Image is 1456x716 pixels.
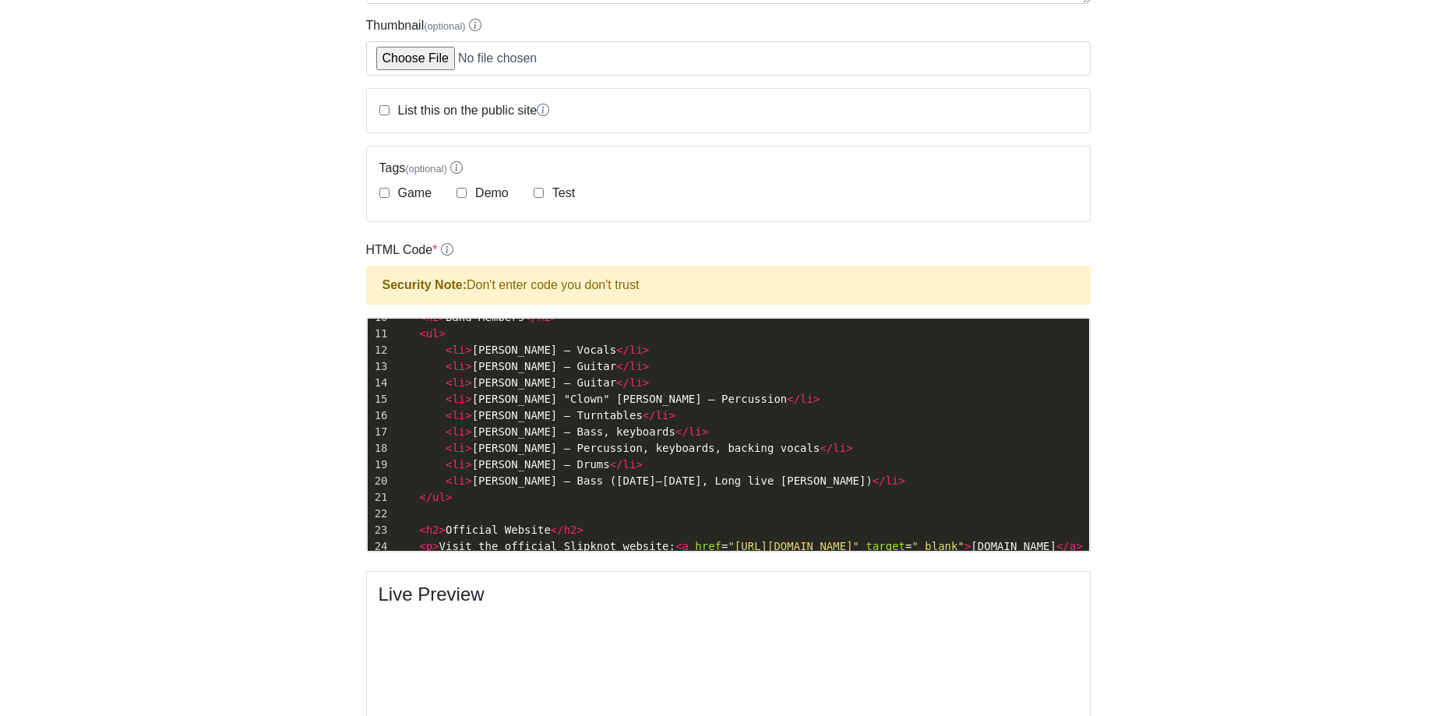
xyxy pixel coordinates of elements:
[452,425,465,438] span: li
[629,376,643,389] span: li
[383,278,467,291] strong: Security Note:
[800,393,813,405] span: li
[426,540,432,552] span: p
[432,491,446,503] span: ul
[395,101,550,120] label: List this on the public site
[452,376,465,389] span: li
[675,540,682,552] span: <
[833,442,846,454] span: li
[577,524,583,536] span: >
[616,344,629,356] span: </
[393,474,905,487] span: [PERSON_NAME] – Bass ([DATE]–[DATE], Long live [PERSON_NAME])
[452,344,465,356] span: li
[424,20,465,32] span: (optional)
[702,425,708,438] span: >
[452,474,465,487] span: li
[616,376,629,389] span: </
[439,327,446,340] span: >
[465,409,471,421] span: >
[911,540,964,552] span: "_blank"
[379,584,1078,606] h4: Live Preview
[551,524,564,536] span: </
[465,360,471,372] span: >
[446,393,452,405] span: <
[368,424,390,440] div: 17
[452,360,465,372] span: li
[452,393,465,405] span: li
[465,393,471,405] span: >
[695,540,721,552] span: href
[368,506,390,522] div: 22
[643,376,649,389] span: >
[564,524,577,536] span: h2
[465,425,471,438] span: >
[1070,540,1076,552] span: a
[393,409,675,421] span: [PERSON_NAME] – Turntables
[446,474,452,487] span: <
[446,376,452,389] span: <
[393,393,820,405] span: [PERSON_NAME] "Clown" [PERSON_NAME] – Percussion
[465,376,471,389] span: >
[419,524,425,536] span: <
[393,540,1083,569] span: Visit the official Slipknot website: = = [DOMAIN_NAME]
[446,425,452,438] span: <
[636,458,642,471] span: >
[368,489,390,506] div: 21
[446,491,452,503] span: >
[452,442,465,454] span: li
[675,425,689,438] span: </
[465,442,471,454] span: >
[368,391,390,407] div: 15
[393,344,650,356] span: [PERSON_NAME] – Vocals
[393,524,583,536] span: Official Website
[610,458,623,471] span: </
[446,344,452,356] span: <
[368,375,390,391] div: 14
[682,540,688,552] span: a
[368,538,390,555] div: 24
[629,360,643,372] span: li
[393,442,853,454] span: [PERSON_NAME] – Percussion, keyboards, backing vocals
[820,442,833,454] span: </
[393,360,650,372] span: [PERSON_NAME] – Guitar
[787,393,800,405] span: </
[452,409,465,421] span: li
[865,540,905,552] span: target
[393,425,709,438] span: [PERSON_NAME] – Bass, keyboards
[465,458,471,471] span: >
[366,266,1091,305] div: Don't enter code you don't trust
[728,540,859,552] span: "[URL][DOMAIN_NAME]"
[446,442,452,454] span: <
[368,326,390,342] div: 11
[368,342,390,358] div: 12
[446,458,452,471] span: <
[366,241,453,259] label: HTML Code
[669,409,675,421] span: >
[368,358,390,375] div: 13
[899,474,905,487] span: >
[432,540,439,552] span: >
[393,458,643,471] span: [PERSON_NAME] – Drums
[549,184,575,203] label: Test
[393,376,650,389] span: [PERSON_NAME] – Guitar
[472,184,509,203] label: Demo
[419,540,425,552] span: <
[368,457,390,473] div: 19
[368,522,390,538] div: 23
[426,524,439,536] span: h2
[419,327,425,340] span: <
[886,474,899,487] span: li
[813,393,820,405] span: >
[368,407,390,424] div: 16
[439,524,446,536] span: >
[465,474,471,487] span: >
[465,344,471,356] span: >
[1056,540,1070,552] span: </
[366,16,482,35] label: Thumbnail
[643,344,649,356] span: >
[623,458,636,471] span: li
[643,409,656,421] span: </
[452,458,465,471] span: li
[368,473,390,489] div: 20
[368,440,390,457] div: 18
